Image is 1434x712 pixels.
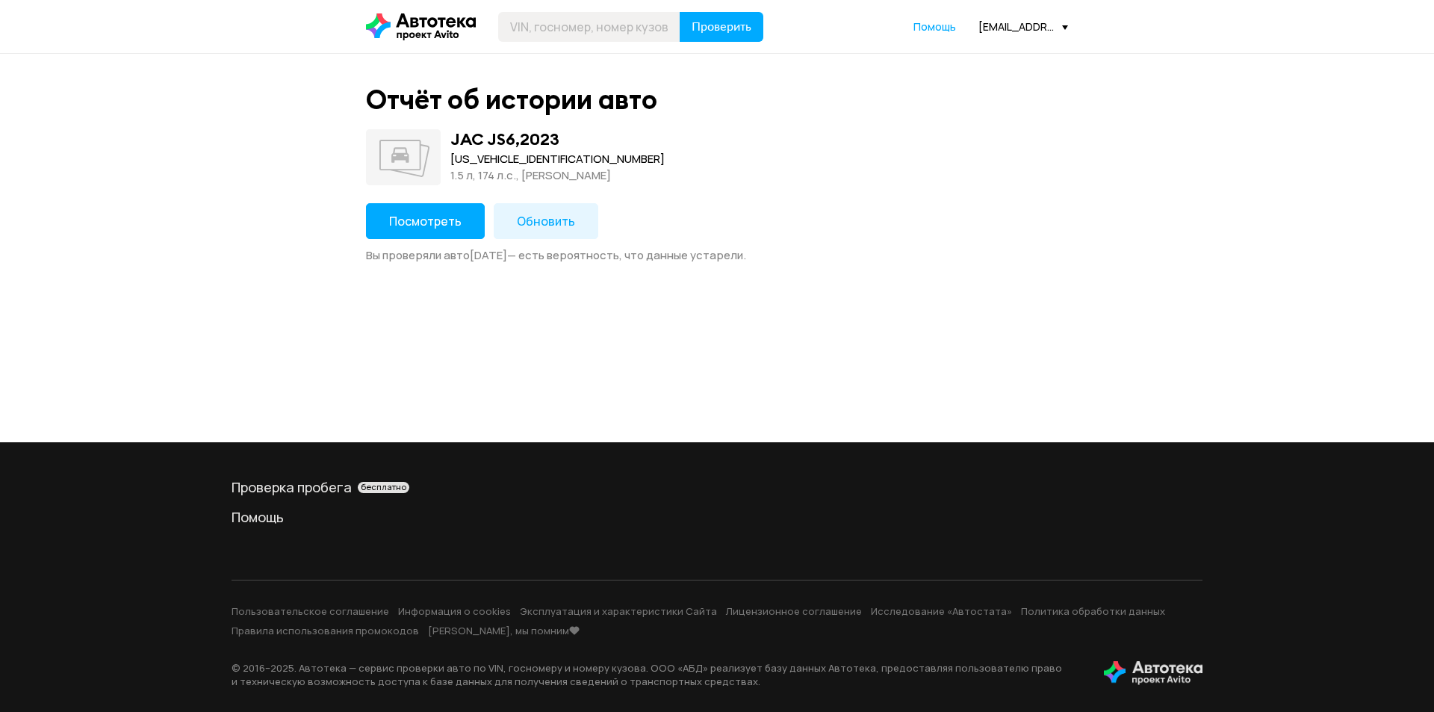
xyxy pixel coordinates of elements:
button: Проверить [680,12,763,42]
img: tWS6KzJlK1XUpy65r7uaHVIs4JI6Dha8Nraz9T2hA03BhoCc4MtbvZCxBLwJIh+mQSIAkLBJpqMoKVdP8sONaFJLCz6I0+pu7... [1104,661,1202,685]
a: Правила использования промокодов [232,624,419,637]
button: Обновить [494,203,598,239]
div: Проверка пробега [232,478,1202,496]
p: © 2016– 2025 . Автотека — сервис проверки авто по VIN, госномеру и номеру кузова. ООО «АБД» реали... [232,661,1080,688]
div: [US_VEHICLE_IDENTIFICATION_NUMBER] [450,151,665,167]
a: Проверка пробегабесплатно [232,478,1202,496]
a: Информация о cookies [398,604,511,618]
a: Лицензионное соглашение [726,604,862,618]
a: Помощь [913,19,956,34]
div: [EMAIL_ADDRESS][DOMAIN_NAME] [978,19,1068,34]
span: Обновить [517,213,575,229]
div: JAC JS6 , 2023 [450,129,559,149]
div: 1.5 л, 174 л.c., [PERSON_NAME] [450,167,665,184]
a: Исследование «Автостата» [871,604,1012,618]
input: VIN, госномер, номер кузова [498,12,680,42]
a: Помощь [232,508,1202,526]
div: Вы проверяли авто [DATE] — есть вероятность, что данные устарели. [366,248,1068,263]
a: Эксплуатация и характеристики Сайта [520,604,717,618]
a: Политика обработки данных [1021,604,1165,618]
span: Посмотреть [389,213,462,229]
a: Пользовательское соглашение [232,604,389,618]
span: Проверить [692,21,751,33]
span: бесплатно [361,482,406,492]
div: Отчёт об истории авто [366,84,657,116]
a: [PERSON_NAME], мы помним [428,624,580,637]
button: Посмотреть [366,203,485,239]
